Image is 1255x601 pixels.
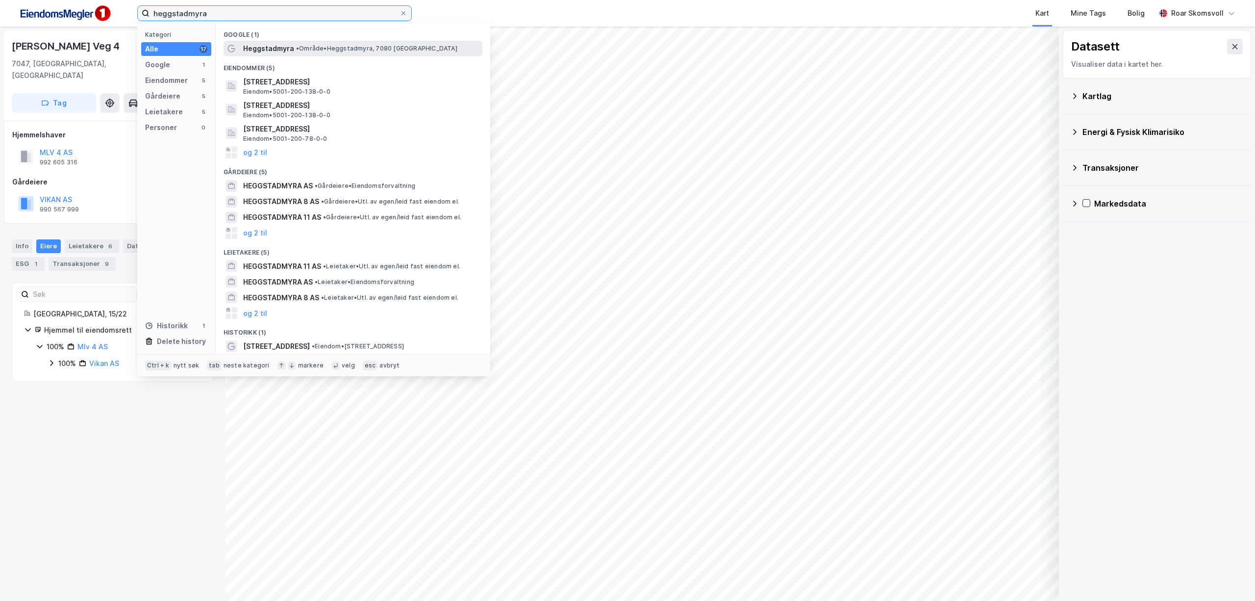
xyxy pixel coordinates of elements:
[150,6,400,21] input: Søk på adresse, matrikkel, gårdeiere, leietakere eller personer
[243,261,321,272] span: HEGGSTADMYRA 11 AS
[40,158,77,166] div: 992 605 316
[58,358,76,369] div: 100%
[321,198,459,206] span: Gårdeiere • Utl. av egen/leid fast eiendom el.
[1071,58,1243,70] div: Visualiser data i kartet her.
[105,241,115,251] div: 6
[29,287,136,302] input: Søk
[174,362,200,369] div: nytt søk
[89,359,119,367] a: Vikan AS
[145,59,170,71] div: Google
[1206,554,1255,601] div: Kontrollprogram for chat
[296,45,457,52] span: Område • Heggstadmyra, 7080 [GEOGRAPHIC_DATA]
[12,58,139,81] div: 7047, [GEOGRAPHIC_DATA], [GEOGRAPHIC_DATA]
[216,56,490,74] div: Eiendommer (5)
[31,259,41,269] div: 1
[312,342,315,350] span: •
[33,308,201,320] div: [GEOGRAPHIC_DATA], 15/22
[1071,7,1106,19] div: Mine Tags
[323,213,326,221] span: •
[216,321,490,339] div: Historikk (1)
[321,198,324,205] span: •
[65,239,119,253] div: Leietakere
[342,362,355,369] div: velg
[296,45,299,52] span: •
[207,361,222,370] div: tab
[1035,7,1049,19] div: Kart
[216,241,490,259] div: Leietakere (5)
[315,182,415,190] span: Gårdeiere • Eiendomsforvaltning
[145,90,180,102] div: Gårdeiere
[12,257,45,271] div: ESG
[315,278,414,286] span: Leietaker • Eiendomsforvaltning
[200,45,207,53] div: 17
[200,92,207,100] div: 5
[145,43,158,55] div: Alle
[12,38,122,54] div: [PERSON_NAME] Veg 4
[123,239,160,253] div: Datasett
[12,93,96,113] button: Tag
[12,239,32,253] div: Info
[243,180,313,192] span: HEGGSTADMYRA AS
[243,135,327,143] span: Eiendom • 5001-200-78-0-0
[145,106,183,118] div: Leietakere
[1082,162,1243,174] div: Transaksjoner
[323,262,326,270] span: •
[243,227,267,239] button: og 2 til
[243,76,478,88] span: [STREET_ADDRESS]
[44,324,201,336] div: Hjemmel til eiendomsrett
[243,211,321,223] span: HEGGSTADMYRA 11 AS
[363,361,378,370] div: esc
[243,100,478,111] span: [STREET_ADDRESS]
[200,61,207,69] div: 1
[243,196,319,208] span: HEGGSTADMYRA 8 AS
[157,336,206,347] div: Delete history
[243,340,310,352] span: [STREET_ADDRESS]
[47,341,64,353] div: 100%
[321,294,324,301] span: •
[243,307,267,319] button: og 2 til
[315,278,318,286] span: •
[49,257,116,271] div: Transaksjoner
[1082,90,1243,102] div: Kartlag
[298,362,324,369] div: markere
[224,362,270,369] div: neste kategori
[145,31,211,38] div: Kategori
[243,147,267,158] button: og 2 til
[16,2,114,25] img: F4PB6Px+NJ5v8B7XTbfpPpyloAAAAASUVORK5CYII=
[12,129,213,141] div: Hjemmelshaver
[1206,554,1255,601] iframe: Chat Widget
[40,206,79,213] div: 990 567 999
[1094,198,1243,209] div: Markedsdata
[315,182,318,189] span: •
[323,262,460,270] span: Leietaker • Utl. av egen/leid fast eiendom el.
[77,342,108,351] a: Mlv 4 AS
[243,43,294,54] span: Heggstadmyra
[312,342,404,350] span: Eiendom • [STREET_ADDRESS]
[243,123,478,135] span: [STREET_ADDRESS]
[1071,39,1120,54] div: Datasett
[243,111,330,119] span: Eiendom • 5001-200-138-0-0
[200,322,207,330] div: 1
[1128,7,1145,19] div: Bolig
[243,292,319,304] span: HEGGSTADMYRA 8 AS
[12,176,213,188] div: Gårdeiere
[200,77,207,84] div: 5
[216,23,490,41] div: Google (1)
[1082,126,1243,138] div: Energi & Fysisk Klimarisiko
[321,294,458,302] span: Leietaker • Utl. av egen/leid fast eiendom el.
[243,88,330,96] span: Eiendom • 5001-200-138-0-0
[200,108,207,116] div: 5
[1171,7,1224,19] div: Roar Skomsvoll
[145,320,188,332] div: Historikk
[102,259,112,269] div: 9
[200,124,207,131] div: 0
[36,239,61,253] div: Eiere
[379,362,400,369] div: avbryt
[145,122,177,133] div: Personer
[323,213,461,221] span: Gårdeiere • Utl. av egen/leid fast eiendom el.
[145,361,172,370] div: Ctrl + k
[216,160,490,178] div: Gårdeiere (5)
[243,276,313,288] span: HEGGSTADMYRA AS
[145,75,188,86] div: Eiendommer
